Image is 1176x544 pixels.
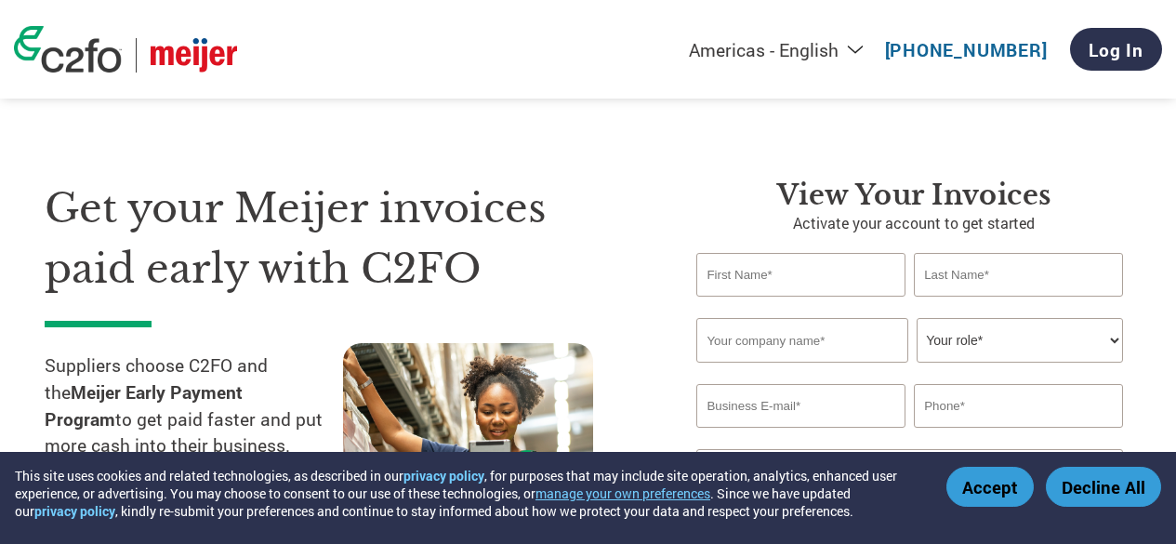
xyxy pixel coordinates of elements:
[696,299,905,311] div: Invalid first name or first name is too long
[917,318,1122,363] select: Title/Role
[45,380,243,431] strong: Meijer Early Payment Program
[14,26,122,73] img: c2fo logo
[535,484,710,502] button: manage your own preferences
[34,502,115,520] a: privacy policy
[1070,28,1162,71] a: Log In
[696,253,905,297] input: First Name*
[946,467,1034,507] button: Accept
[696,384,905,428] input: Invalid Email format
[914,253,1122,297] input: Last Name*
[696,212,1131,234] p: Activate your account to get started
[403,467,484,484] a: privacy policy
[696,318,907,363] input: Your company name*
[914,299,1122,311] div: Invalid last name or last name is too long
[696,430,905,442] div: Inavlid Email Address
[1046,467,1161,507] button: Decline All
[343,343,593,526] img: supply chain worker
[696,179,1131,212] h3: View Your Invoices
[914,430,1122,442] div: Inavlid Phone Number
[15,467,919,520] div: This site uses cookies and related technologies, as described in our , for purposes that may incl...
[45,352,343,540] p: Suppliers choose C2FO and the to get paid faster and put more cash into their business. You selec...
[914,384,1122,428] input: Phone*
[151,38,237,73] img: Meijer
[45,179,641,299] h1: Get your Meijer invoices paid early with C2FO
[696,365,1122,377] div: Invalid company name or company name is too long
[885,38,1048,61] a: [PHONE_NUMBER]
